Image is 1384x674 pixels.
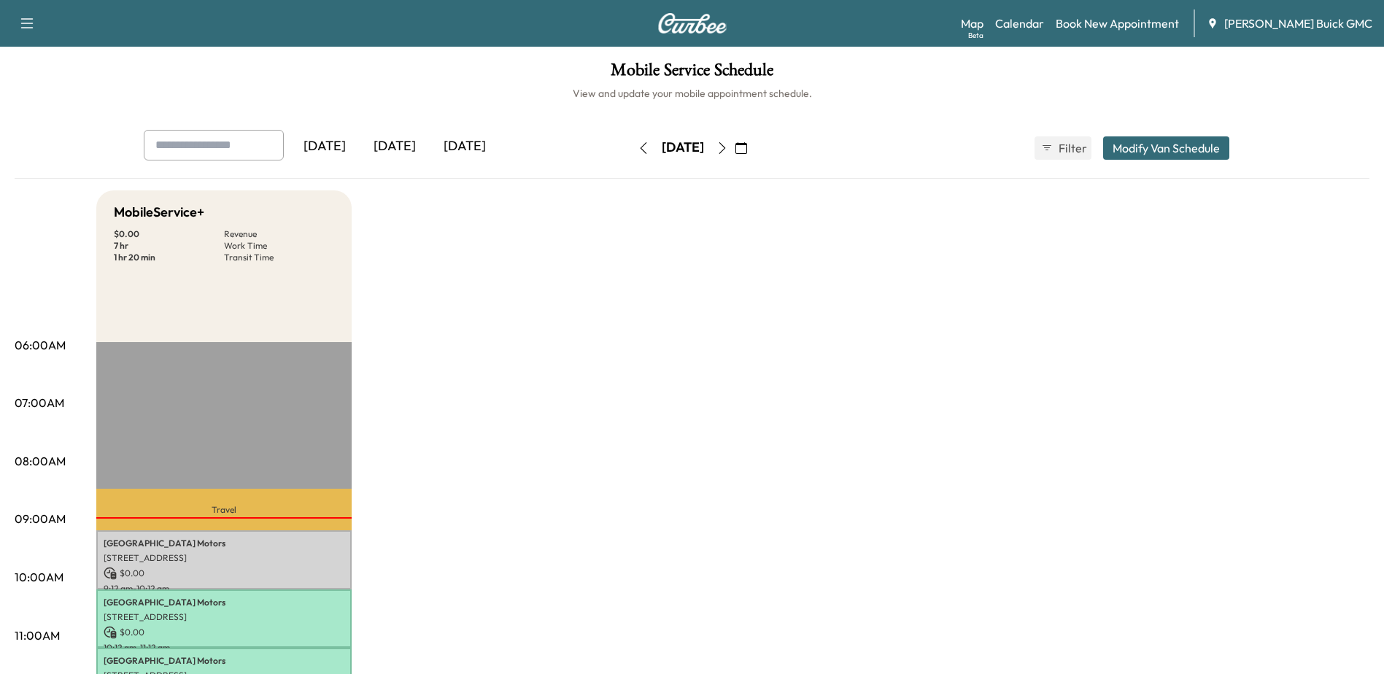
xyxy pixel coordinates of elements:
[360,130,430,163] div: [DATE]
[961,15,983,32] a: MapBeta
[1103,136,1229,160] button: Modify Van Schedule
[114,228,224,240] p: $ 0.00
[224,252,334,263] p: Transit Time
[1059,139,1085,157] span: Filter
[662,139,704,157] div: [DATE]
[104,583,344,594] p: 9:12 am - 10:12 am
[114,252,224,263] p: 1 hr 20 min
[224,228,334,240] p: Revenue
[104,642,344,654] p: 10:12 am - 11:12 am
[104,597,344,608] p: [GEOGRAPHIC_DATA] Motors
[15,336,66,354] p: 06:00AM
[104,655,344,667] p: [GEOGRAPHIC_DATA] Motors
[430,130,500,163] div: [DATE]
[15,510,66,527] p: 09:00AM
[104,611,344,623] p: [STREET_ADDRESS]
[968,30,983,41] div: Beta
[114,240,224,252] p: 7 hr
[224,240,334,252] p: Work Time
[96,489,352,530] p: Travel
[104,567,344,580] p: $ 0.00
[657,13,727,34] img: Curbee Logo
[15,86,1369,101] h6: View and update your mobile appointment schedule.
[15,452,66,470] p: 08:00AM
[1056,15,1179,32] a: Book New Appointment
[15,627,60,644] p: 11:00AM
[1035,136,1091,160] button: Filter
[290,130,360,163] div: [DATE]
[104,552,344,564] p: [STREET_ADDRESS]
[15,394,64,411] p: 07:00AM
[995,15,1044,32] a: Calendar
[104,626,344,639] p: $ 0.00
[15,568,63,586] p: 10:00AM
[104,538,344,549] p: [GEOGRAPHIC_DATA] Motors
[114,202,204,222] h5: MobileService+
[15,61,1369,86] h1: Mobile Service Schedule
[1224,15,1372,32] span: [PERSON_NAME] Buick GMC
